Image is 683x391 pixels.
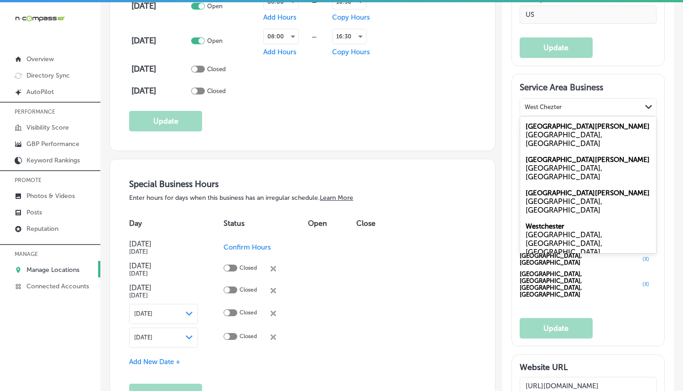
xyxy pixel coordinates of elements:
h4: [DATE] [131,64,189,74]
p: Connected Accounts [26,282,89,290]
label: West Chester [526,122,650,130]
span: [GEOGRAPHIC_DATA], [GEOGRAPHIC_DATA], [GEOGRAPHIC_DATA] [520,152,640,172]
h4: [DATE] [129,240,198,248]
button: Update [520,37,593,58]
p: AutoPilot [26,88,54,96]
span: Add New Date + [129,358,180,366]
div: — [299,33,330,40]
h5: [DATE] [129,248,198,255]
div: PA, USA [526,130,651,148]
label: Westchester [526,222,564,230]
p: Closed [240,333,257,342]
span: Copy Hours [332,13,370,21]
p: Posts [26,209,42,216]
a: Learn More [320,194,353,202]
span: Add Hours [263,13,297,21]
th: Day [129,211,224,236]
span: [GEOGRAPHIC_DATA], [GEOGRAPHIC_DATA] [520,252,640,266]
h4: [DATE] [131,86,189,96]
p: Overview [26,55,54,63]
span: [DATE] [134,310,152,317]
th: Close [356,211,389,236]
img: 660ab0bf-5cc7-4cb8-ba1c-48b5ae0f18e60NCTV_CLogo_TV_Black_-500x88.png [15,14,65,23]
div: 16:30 [333,29,366,44]
div: OH, USA [526,197,651,214]
div: Buckhall, VA, USA [526,230,651,256]
span: [DATE] [134,334,152,341]
h3: Special Business Hours [129,179,476,189]
label: West Chester [526,156,650,164]
span: [GEOGRAPHIC_DATA], [GEOGRAPHIC_DATA], [GEOGRAPHIC_DATA] [520,202,640,223]
button: (X) [640,255,652,263]
p: Closed [207,88,226,94]
span: Confirm Hours [224,243,271,251]
h5: [DATE] [129,270,198,277]
p: Enter hours for days when this business has an irregular schedule. [129,194,476,202]
h4: [DATE] [129,261,198,270]
p: Manage Locations [26,266,79,274]
button: (X) [640,281,652,288]
input: Country [520,5,657,24]
button: Update [520,318,593,339]
h3: Website URL [520,362,657,372]
h4: [DATE] [129,283,198,292]
span: [GEOGRAPHIC_DATA], [GEOGRAPHIC_DATA], [GEOGRAPHIC_DATA], [GEOGRAPHIC_DATA] [520,271,640,298]
button: Update [129,111,202,131]
label: West Chester Township [526,189,650,197]
p: Closed [240,287,257,295]
span: [US_STATE], [GEOGRAPHIC_DATA] [520,140,614,147]
p: Open [207,3,223,10]
span: [GEOGRAPHIC_DATA], [GEOGRAPHIC_DATA], [GEOGRAPHIC_DATA] [520,227,640,248]
div: OH, USA [526,164,651,181]
h3: Service Area Business [520,82,657,96]
p: Closed [240,265,257,273]
p: Reputation [26,225,58,233]
h4: [DATE] [131,1,189,11]
p: Directory Sync [26,72,70,79]
th: Status [224,211,308,236]
h4: [DATE] [131,36,189,46]
p: Visibility Score [26,124,69,131]
p: Open [207,37,223,44]
span: Selected Service Area(s) [520,127,584,134]
th: Open [308,211,356,236]
div: 08:00 [264,29,298,44]
span: [GEOGRAPHIC_DATA], [GEOGRAPHIC_DATA], [GEOGRAPHIC_DATA] [520,177,640,198]
p: GBP Performance [26,140,79,148]
p: Closed [240,309,257,318]
p: Keyword Rankings [26,156,80,164]
h5: [DATE] [129,292,198,299]
p: Photos & Videos [26,192,75,200]
span: Add Hours [263,48,297,56]
span: Copy Hours [332,48,370,56]
p: Closed [207,66,226,73]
